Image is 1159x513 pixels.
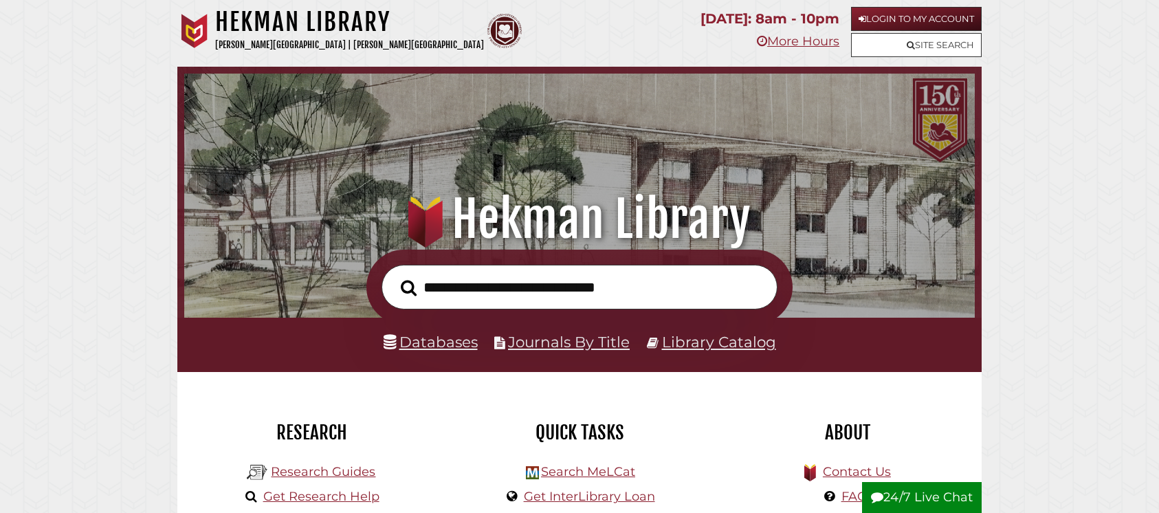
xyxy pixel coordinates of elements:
[271,464,375,479] a: Research Guides
[823,464,891,479] a: Contact Us
[851,7,982,31] a: Login to My Account
[263,489,379,504] a: Get Research Help
[394,276,423,301] button: Search
[841,489,874,504] a: FAQs
[247,462,267,483] img: Hekman Library Logo
[177,14,212,48] img: Calvin University
[541,464,635,479] a: Search MeLCat
[662,333,776,351] a: Library Catalog
[188,421,435,444] h2: Research
[700,7,839,31] p: [DATE]: 8am - 10pm
[456,421,703,444] h2: Quick Tasks
[201,189,957,250] h1: Hekman Library
[487,14,522,48] img: Calvin Theological Seminary
[508,333,630,351] a: Journals By Title
[851,33,982,57] a: Site Search
[401,279,417,296] i: Search
[524,489,655,504] a: Get InterLibrary Loan
[384,333,478,351] a: Databases
[757,34,839,49] a: More Hours
[215,7,484,37] h1: Hekman Library
[215,37,484,53] p: [PERSON_NAME][GEOGRAPHIC_DATA] | [PERSON_NAME][GEOGRAPHIC_DATA]
[724,421,971,444] h2: About
[526,466,539,479] img: Hekman Library Logo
